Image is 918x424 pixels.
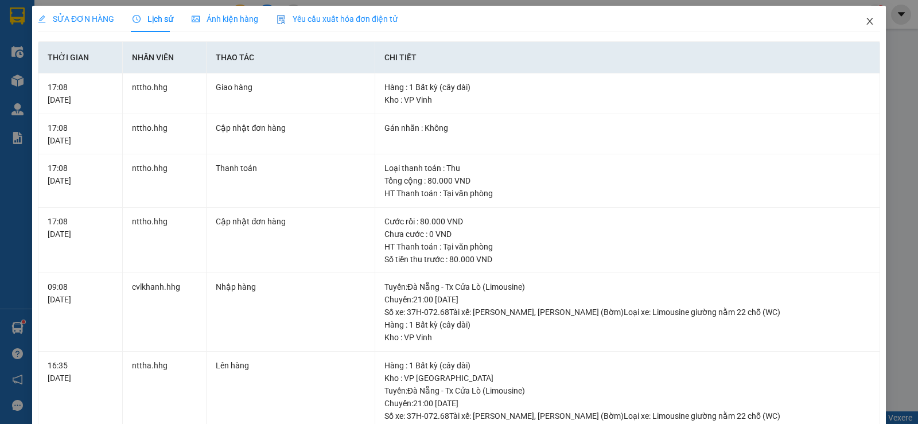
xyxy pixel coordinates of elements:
span: close [865,17,874,26]
td: nttho.hhg [123,154,207,208]
div: Chưa cước : 0 VND [384,228,870,240]
span: clock-circle [133,15,141,23]
div: Cập nhật đơn hàng [216,122,365,134]
div: Cập nhật đơn hàng [216,215,365,228]
th: Thao tác [207,42,375,73]
div: Kho : VP Vinh [384,94,870,106]
div: Thanh toán [216,162,365,174]
div: Tuyến : Đà Nẵng - Tx Cửa Lò (Limousine) Chuyến: 21:00 [DATE] Số xe: 37H-072.68 Tài xế: [PERSON_NA... [384,281,870,318]
div: Hàng : 1 Bất kỳ (cây dài) [384,359,870,372]
th: Thời gian [38,42,123,73]
div: HT Thanh toán : Tại văn phòng [384,240,870,253]
td: cvlkhanh.hhg [123,273,207,352]
td: nttho.hhg [123,73,207,114]
div: Tổng cộng : 80.000 VND [384,174,870,187]
div: Số tiền thu trước : 80.000 VND [384,253,870,266]
div: Lên hàng [216,359,365,372]
div: Loại thanh toán : Thu [384,162,870,174]
td: nttho.hhg [123,114,207,155]
span: picture [192,15,200,23]
strong: HÃNG XE HẢI HOÀNG GIA [14,11,86,36]
div: 16:35 [DATE] [48,359,113,384]
td: nttho.hhg [123,208,207,274]
img: icon [277,15,286,24]
div: 17:08 [DATE] [48,81,113,106]
th: Nhân viên [123,42,207,73]
th: Chi tiết [375,42,880,73]
div: 09:08 [DATE] [48,281,113,306]
div: Gán nhãn : Không [384,122,870,134]
div: Giao hàng [216,81,365,94]
div: Hàng : 1 Bất kỳ (cây dài) [384,81,870,94]
div: Cước rồi : 80.000 VND [384,215,870,228]
span: 24 [PERSON_NAME] - Vinh - [GEOGRAPHIC_DATA] [7,38,90,68]
div: Kho : VP Vinh [384,331,870,344]
div: 17:08 [DATE] [48,162,113,187]
span: SỬA ĐƠN HÀNG [38,14,114,24]
div: 17:08 [DATE] [48,215,113,240]
span: Ảnh kiện hàng [192,14,258,24]
span: edit [38,15,46,23]
div: Tuyến : Đà Nẵng - Tx Cửa Lò (Limousine) Chuyến: 21:00 [DATE] Số xe: 37H-072.68 Tài xế: [PERSON_NA... [384,384,870,422]
strong: PHIẾU GỬI HÀNG [21,84,79,108]
div: 17:08 [DATE] [48,122,113,147]
div: Kho : VP [GEOGRAPHIC_DATA] [384,372,870,384]
div: HT Thanh toán : Tại văn phòng [384,187,870,200]
span: Lịch sử [133,14,173,24]
img: logo [4,48,6,104]
button: Close [854,6,886,38]
span: Yêu cầu xuất hóa đơn điện tử [277,14,398,24]
div: Nhập hàng [216,281,365,293]
div: Hàng : 1 Bất kỳ (cây dài) [384,318,870,331]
